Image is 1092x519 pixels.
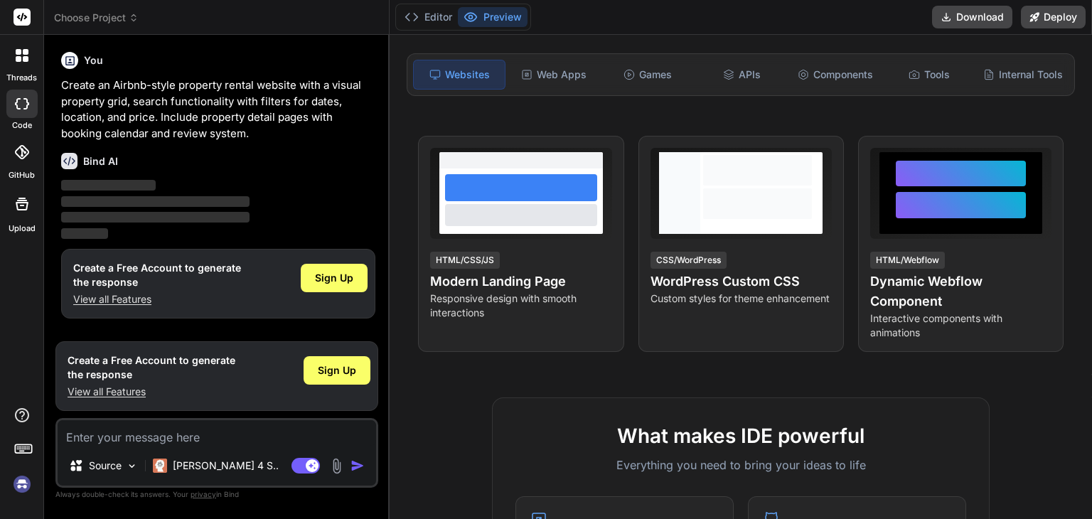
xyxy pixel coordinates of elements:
span: ‌ [61,196,250,207]
span: ‌ [61,180,156,191]
p: Custom styles for theme enhancement [651,291,832,306]
div: Websites [413,60,505,90]
div: HTML/CSS/JS [430,252,500,269]
button: Deploy [1021,6,1086,28]
div: Components [790,60,881,90]
p: Source [89,459,122,473]
span: Sign Up [315,271,353,285]
div: Web Apps [508,60,599,90]
p: Always double-check its answers. Your in Bind [55,488,378,501]
img: signin [10,472,34,496]
label: GitHub [9,169,35,181]
p: View all Features [73,292,241,306]
label: code [12,119,32,132]
h6: Bind AI [83,154,118,168]
button: Editor [399,7,458,27]
span: ‌ [61,212,250,223]
label: Upload [9,223,36,235]
p: Create an Airbnb-style property rental website with a visual property grid, search functionality ... [61,77,375,141]
h4: Dynamic Webflow Component [870,272,1051,311]
label: threads [6,72,37,84]
img: Pick Models [126,460,138,472]
img: icon [350,459,365,473]
h2: What makes IDE powerful [515,421,966,451]
h1: Create a Free Account to generate the response [68,353,235,382]
h6: You [84,53,103,68]
h1: Create a Free Account to generate the response [73,261,241,289]
p: Responsive design with smooth interactions [430,291,611,320]
span: Choose Project [54,11,139,25]
button: Preview [458,7,528,27]
div: Games [602,60,693,90]
p: Interactive components with animations [870,311,1051,340]
div: Internal Tools [978,60,1069,90]
img: Claude 4 Sonnet [153,459,167,473]
div: APIs [696,60,787,90]
span: ‌ [61,228,108,239]
img: attachment [328,458,345,474]
div: HTML/Webflow [870,252,945,269]
h4: WordPress Custom CSS [651,272,832,291]
button: Download [932,6,1012,28]
span: privacy [191,490,216,498]
div: CSS/WordPress [651,252,727,269]
p: Everything you need to bring your ideas to life [515,456,966,473]
p: View all Features [68,385,235,399]
p: [PERSON_NAME] 4 S.. [173,459,279,473]
span: Sign Up [318,363,356,378]
div: Tools [884,60,975,90]
h4: Modern Landing Page [430,272,611,291]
